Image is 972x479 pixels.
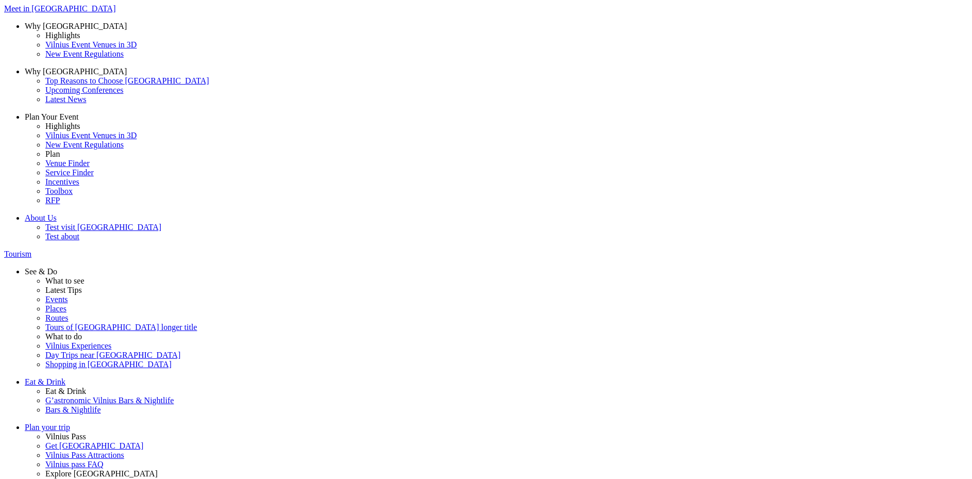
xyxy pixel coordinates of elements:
[45,95,968,104] a: Latest News
[45,168,94,177] span: Service Finder
[45,396,968,405] a: G’astronomic Vilnius Bars & Nightlife
[45,323,197,332] span: Tours of [GEOGRAPHIC_DATA] longer title
[45,177,79,186] span: Incentives
[4,250,968,259] a: Tourism
[45,313,68,322] span: Routes
[45,223,968,232] a: Test visit [GEOGRAPHIC_DATA]
[45,286,82,294] span: Latest Tips
[45,196,968,205] a: RFP
[45,40,968,49] a: Vilnius Event Venues in 3D
[45,122,80,130] span: Highlights
[25,377,968,387] a: Eat & Drink
[25,267,57,276] span: See & Do
[4,250,31,258] span: Tourism
[45,140,968,150] a: New Event Regulations
[45,323,968,332] a: Tours of [GEOGRAPHIC_DATA] longer title
[45,168,968,177] a: Service Finder
[45,295,968,304] a: Events
[45,460,968,469] a: Vilnius pass FAQ
[45,351,180,359] span: Day Trips near [GEOGRAPHIC_DATA]
[45,140,124,149] span: New Event Regulations
[45,387,86,395] span: Eat & Drink
[25,423,968,432] a: Plan your trip
[25,423,70,432] span: Plan your trip
[25,112,78,121] span: Plan Your Event
[45,313,968,323] a: Routes
[45,332,82,341] span: What to do
[45,360,172,369] span: Shopping in [GEOGRAPHIC_DATA]
[45,31,80,40] span: Highlights
[45,187,968,196] a: Toolbox
[25,213,968,223] a: About Us
[45,187,73,195] span: Toolbox
[45,304,968,313] a: Places
[45,351,968,360] a: Day Trips near [GEOGRAPHIC_DATA]
[45,341,111,350] span: Vilnius Experiences
[4,4,115,13] span: Meet in [GEOGRAPHIC_DATA]
[45,131,137,140] span: Vilnius Event Venues in 3D
[45,405,968,415] a: Bars & Nightlife
[45,295,68,304] span: Events
[25,213,57,222] span: About Us
[45,86,968,95] a: Upcoming Conferences
[4,4,968,13] a: Meet in [GEOGRAPHIC_DATA]
[45,341,968,351] a: Vilnius Experiences
[45,196,60,205] span: RFP
[45,76,968,86] a: Top Reasons to Choose [GEOGRAPHIC_DATA]
[45,441,143,450] span: Get [GEOGRAPHIC_DATA]
[45,276,85,285] span: What to see
[45,159,90,168] span: Venue Finder
[45,405,101,414] span: Bars & Nightlife
[45,441,968,451] a: Get [GEOGRAPHIC_DATA]
[45,49,968,59] a: New Event Regulations
[45,451,124,459] span: Vilnius Pass Attractions
[45,177,968,187] a: Incentives
[45,49,124,58] span: New Event Regulations
[45,131,968,140] a: Vilnius Event Venues in 3D
[25,377,65,386] span: Eat & Drink
[45,451,968,460] a: Vilnius Pass Attractions
[25,22,127,30] span: Why [GEOGRAPHIC_DATA]
[45,396,174,405] span: G’astronomic Vilnius Bars & Nightlife
[45,159,968,168] a: Venue Finder
[45,304,66,313] span: Places
[45,432,86,441] span: Vilnius Pass
[45,40,137,49] span: Vilnius Event Venues in 3D
[45,360,968,369] a: Shopping in [GEOGRAPHIC_DATA]
[25,67,127,76] span: Why [GEOGRAPHIC_DATA]
[45,469,158,478] span: Explore [GEOGRAPHIC_DATA]
[45,232,968,241] a: Test about
[45,150,60,158] span: Plan
[45,460,104,469] span: Vilnius pass FAQ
